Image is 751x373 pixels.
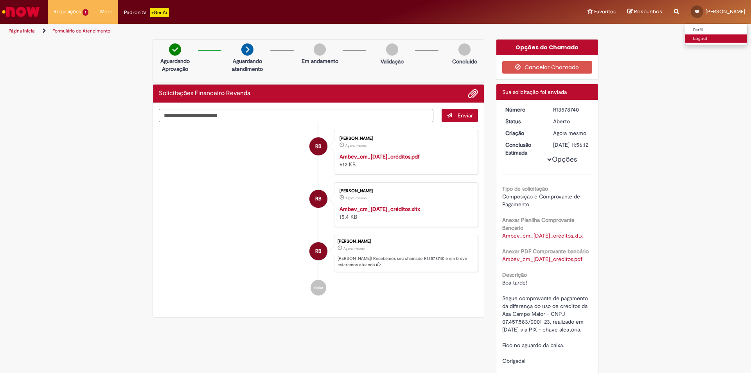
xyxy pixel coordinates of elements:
div: Rosalana Borges [309,242,327,260]
span: Agora mesmo [343,246,365,251]
div: 612 KB [340,153,470,168]
b: Anexar PDF Comprovante bancário [502,248,589,255]
img: img-circle-grey.png [314,43,326,56]
a: Logout [685,34,747,43]
h2: Solicitações Financeiro Revenda Histórico de tíquete [159,90,250,97]
span: Composição e Comprovante de Pagamento [502,193,582,208]
span: 1 [83,9,88,16]
li: Rosalana Borges [159,235,478,272]
img: arrow-next.png [241,43,253,56]
span: Agora mesmo [345,143,367,148]
div: [PERSON_NAME] [340,136,470,141]
p: Aguardando atendimento [228,57,266,73]
a: Perfil [685,26,747,34]
button: Enviar [442,109,478,122]
span: [PERSON_NAME] [706,8,745,15]
div: R13578740 [553,106,589,114]
ul: Histórico de tíquete [159,122,478,304]
span: Agora mesmo [553,130,586,137]
dt: Criação [499,129,548,137]
span: Requisições [54,8,81,16]
b: Tipo de solicitação [502,185,548,192]
ul: Trilhas de página [6,24,495,38]
a: Download de Ambev_cm_29.09.2025_créditos.xltx [502,232,583,239]
div: [PERSON_NAME] [340,189,470,193]
p: +GenAi [150,8,169,17]
div: [PERSON_NAME] [338,239,474,244]
button: Adicionar anexos [468,88,478,99]
div: Aberto [553,117,589,125]
p: Validação [381,58,404,65]
div: Rosalana Borges [309,190,327,208]
span: Rascunhos [634,8,662,15]
img: ServiceNow [1,4,41,20]
img: img-circle-grey.png [458,43,471,56]
b: Descrição [502,271,527,278]
span: Favoritos [594,8,616,16]
time: 29/09/2025 17:55:31 [345,196,367,200]
span: RB [315,137,322,156]
textarea: Digite sua mensagem aqui... [159,109,433,122]
b: Anexar Planilha Comprovante Bancário [502,216,575,231]
a: Download de Ambev_cm_29.09.2025_créditos.pdf [502,256,582,263]
a: Ambev_cm_[DATE]_créditos.xltx [340,205,420,213]
div: [DATE] 11:56:12 [553,141,589,149]
img: check-circle-green.png [169,43,181,56]
p: Concluído [452,58,477,65]
span: Sua solicitação foi enviada [502,88,567,96]
div: 29/09/2025 17:56:08 [553,129,589,137]
p: Aguardando Aprovação [156,57,194,73]
img: img-circle-grey.png [386,43,398,56]
span: RB [315,242,322,261]
time: 29/09/2025 17:56:08 [343,246,365,251]
a: Página inicial [9,28,36,34]
a: Rascunhos [627,8,662,16]
div: Padroniza [124,8,169,17]
div: Opções do Chamado [496,40,598,55]
div: 15.4 KB [340,205,470,221]
button: Cancelar Chamado [502,61,593,74]
span: More [100,8,112,16]
span: Enviar [458,112,473,119]
div: Rosalana Borges [309,137,327,155]
span: RB [315,189,322,208]
span: RB [695,9,699,14]
p: [PERSON_NAME]! Recebemos seu chamado R13578740 e em breve estaremos atuando. [338,256,474,268]
dt: Número [499,106,548,114]
dt: Conclusão Estimada [499,141,548,157]
dt: Status [499,117,548,125]
p: Em andamento [302,57,338,65]
span: Agora mesmo [345,196,367,200]
a: Formulário de Atendimento [52,28,110,34]
a: Ambev_cm_[DATE]_créditos.pdf [340,153,420,160]
time: 29/09/2025 17:55:39 [345,143,367,148]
